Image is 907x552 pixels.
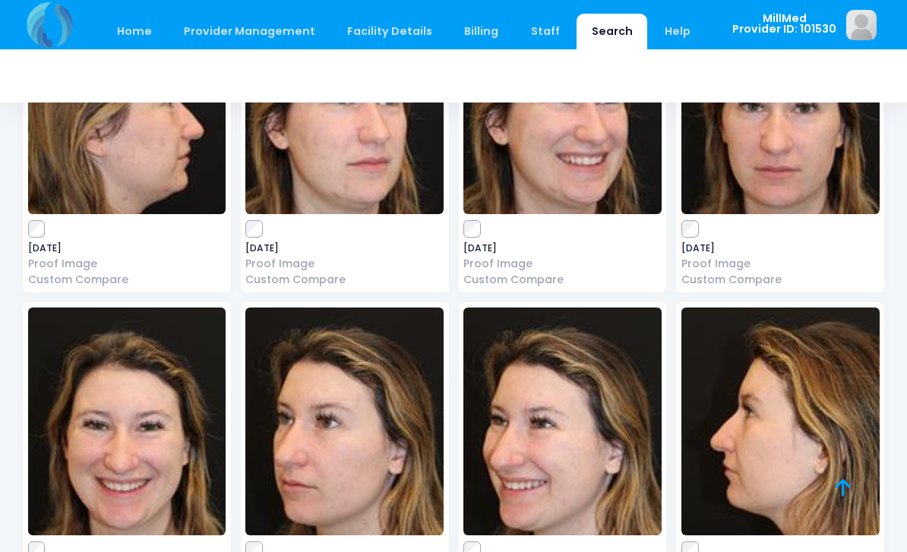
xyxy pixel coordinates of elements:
[333,14,447,49] a: Facility Details
[681,308,880,535] img: image
[28,244,226,253] span: [DATE]
[245,244,444,253] span: [DATE]
[463,272,662,288] a: Custom Compare
[681,272,880,288] a: Custom Compare
[516,14,574,49] a: Staff
[463,244,662,253] span: [DATE]
[463,256,662,272] a: Proof Image
[245,272,444,288] a: Custom Compare
[245,308,444,535] img: image
[102,14,166,49] a: Home
[28,256,226,272] a: Proof Image
[681,244,880,253] span: [DATE]
[245,256,444,272] a: Proof Image
[463,308,662,535] img: image
[732,13,836,35] span: MillMed Provider ID: 101530
[28,308,226,535] img: image
[28,272,226,288] a: Custom Compare
[846,10,877,40] img: image
[650,14,706,49] a: Help
[169,14,330,49] a: Provider Management
[577,14,647,49] a: Search
[681,256,880,272] a: Proof Image
[450,14,514,49] a: Billing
